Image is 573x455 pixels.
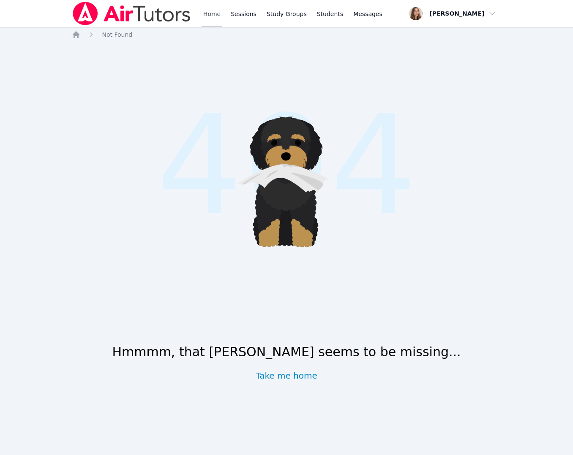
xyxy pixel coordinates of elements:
[256,370,317,382] a: Take me home
[156,63,417,268] span: 404
[72,2,191,25] img: Air Tutors
[102,30,133,39] a: Not Found
[72,30,502,39] nav: Breadcrumb
[102,31,133,38] span: Not Found
[353,10,382,18] span: Messages
[112,344,461,360] h1: Hmmmm, that [PERSON_NAME] seems to be missing...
